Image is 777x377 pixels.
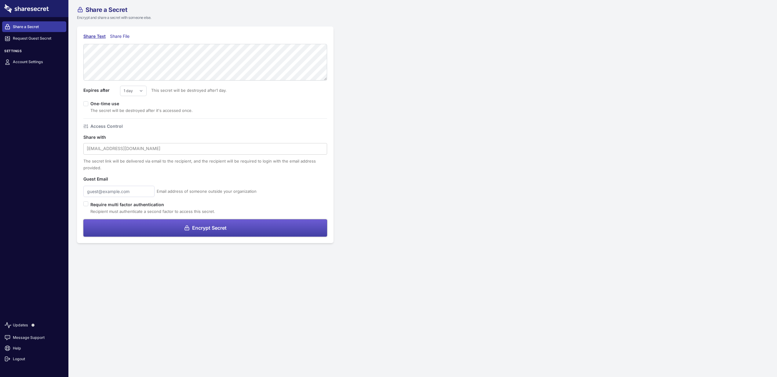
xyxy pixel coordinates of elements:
[90,101,124,106] label: One-time use
[83,134,120,141] label: Share with
[2,343,66,354] a: Help
[90,201,215,208] label: Require multi factor authentication
[192,225,227,230] span: Encrypt Secret
[83,33,106,40] div: Share Text
[83,219,327,237] button: Encrypt Secret
[2,318,66,332] a: Updates
[2,49,66,56] h3: Settings
[90,107,193,114] div: The secret will be destroyed after it's accessed once.
[90,123,123,130] h4: Access Control
[2,332,66,343] a: Message Support
[83,186,155,197] input: guest@example.com
[110,33,132,40] div: Share File
[86,7,127,13] span: Share a Secret
[90,209,215,214] span: Recipient must authenticate a second factor to access this secret.
[83,159,316,170] span: The secret link will be delivered via email to the recipient, and the recipient will be required ...
[157,188,257,195] span: Email address of someone outside your organization
[2,33,66,44] a: Request Guest Secret
[147,87,227,94] span: This secret will be destroyed after 1 day .
[2,21,66,32] a: Share a Secret
[2,57,66,67] a: Account Settings
[83,176,120,182] label: Guest Email
[77,15,368,20] p: Encrypt and share a secret with someone else.
[83,87,120,94] label: Expires after
[2,354,66,364] a: Logout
